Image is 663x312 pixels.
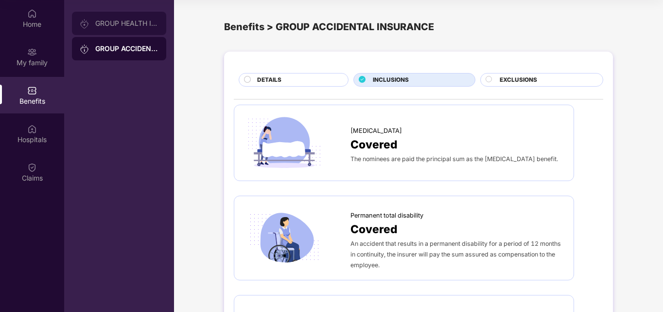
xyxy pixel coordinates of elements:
[350,240,561,269] span: An accident that results in a permanent disability for a period of 12 months in continuity, the i...
[257,75,281,85] span: DETAILS
[244,210,325,266] img: icon
[95,19,158,27] div: GROUP HEALTH INSURANCE
[350,155,558,163] span: The nominees are paid the principal sum as the [MEDICAL_DATA] benefit.
[373,75,409,85] span: INCLUSIONS
[95,44,158,54] div: GROUP ACCIDENTAL INSURANCE
[27,124,37,134] img: svg+xml;base64,PHN2ZyBpZD0iSG9zcGl0YWxzIiB4bWxucz0iaHR0cDovL3d3dy53My5vcmcvMjAwMC9zdmciIHdpZHRoPS...
[350,126,402,136] span: [MEDICAL_DATA]
[27,47,37,57] img: svg+xml;base64,PHN2ZyB3aWR0aD0iMjAiIGhlaWdodD0iMjAiIHZpZXdCb3g9IjAgMCAyMCAyMCIgZmlsbD0ibm9uZSIgeG...
[27,9,37,18] img: svg+xml;base64,PHN2ZyBpZD0iSG9tZSIgeG1sbnM9Imh0dHA6Ly93d3cudzMub3JnLzIwMDAvc3ZnIiB3aWR0aD0iMjAiIG...
[27,163,37,172] img: svg+xml;base64,PHN2ZyBpZD0iQ2xhaW0iIHhtbG5zPSJodHRwOi8vd3d3LnczLm9yZy8yMDAwL3N2ZyIgd2lkdGg9IjIwIi...
[27,86,37,95] img: svg+xml;base64,PHN2ZyBpZD0iQmVuZWZpdHMiIHhtbG5zPSJodHRwOi8vd3d3LnczLm9yZy8yMDAwL3N2ZyIgd2lkdGg9Ij...
[80,19,89,29] img: svg+xml;base64,PHN2ZyB3aWR0aD0iMjAiIGhlaWdodD0iMjAiIHZpZXdCb3g9IjAgMCAyMCAyMCIgZmlsbD0ibm9uZSIgeG...
[350,211,423,220] span: Permanent total disability
[350,220,398,238] span: Covered
[500,75,537,85] span: EXCLUSIONS
[80,44,89,54] img: svg+xml;base64,PHN2ZyB3aWR0aD0iMjAiIGhlaWdodD0iMjAiIHZpZXdCb3g9IjAgMCAyMCAyMCIgZmlsbD0ibm9uZSIgeG...
[244,115,325,171] img: icon
[224,19,613,35] div: Benefits > GROUP ACCIDENTAL INSURANCE
[350,136,398,153] span: Covered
